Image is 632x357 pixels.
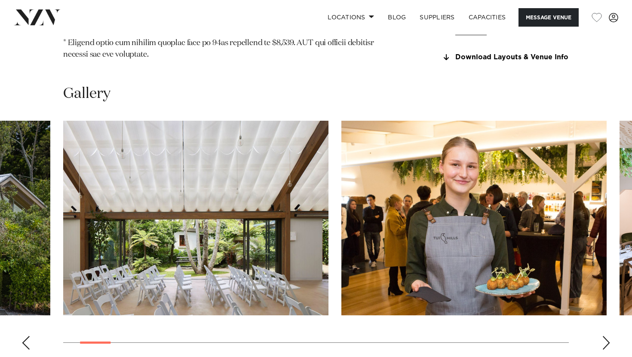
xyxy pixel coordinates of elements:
[518,8,579,27] button: Message Venue
[14,9,61,25] img: nzv-logo.png
[413,8,461,27] a: SUPPLIERS
[462,8,513,27] a: Capacities
[63,84,110,104] h2: Gallery
[341,121,607,315] swiper-slide: 3 / 30
[63,121,328,315] swiper-slide: 2 / 30
[441,54,569,61] a: Download Layouts & Venue Info
[381,8,413,27] a: BLOG
[321,8,381,27] a: Locations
